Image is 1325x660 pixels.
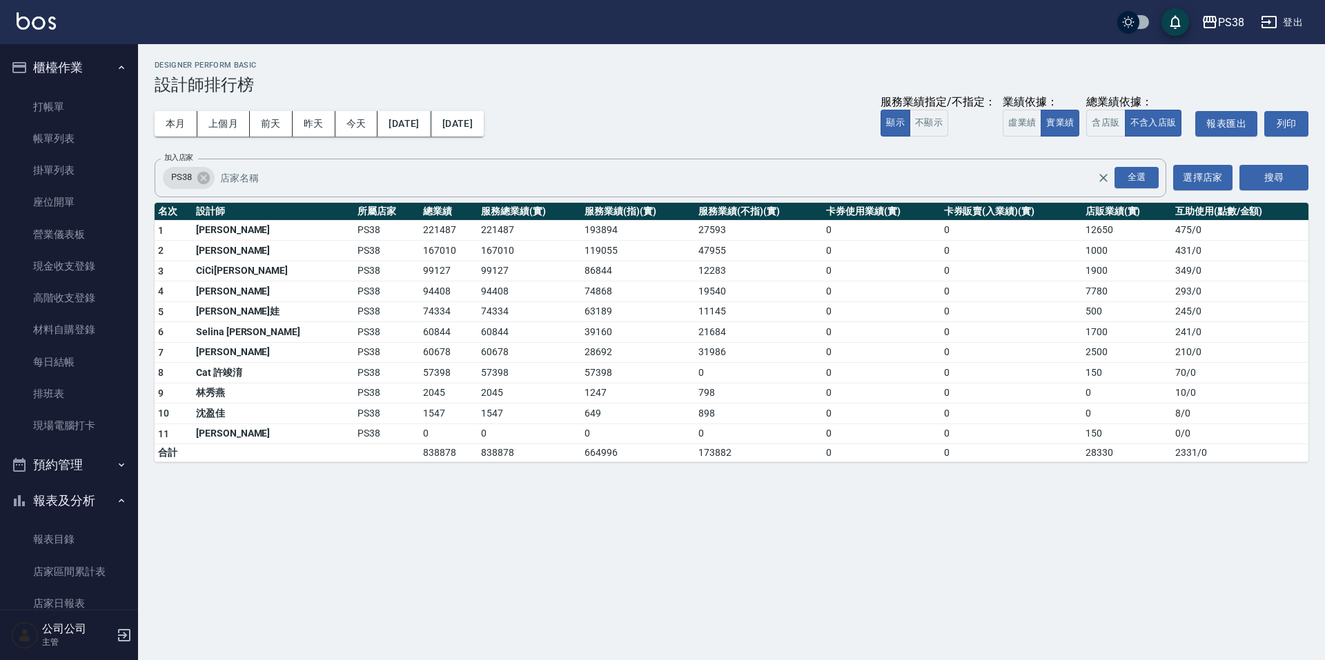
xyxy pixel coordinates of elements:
td: Selina [PERSON_NAME] [193,322,354,343]
button: 虛業績 [1003,110,1041,137]
table: a dense table [155,203,1308,463]
button: 列印 [1264,111,1308,137]
td: 0 [823,281,941,302]
td: 1900 [1082,261,1172,281]
td: 150 [1082,423,1172,444]
th: 所屬店家 [354,203,420,221]
td: 0 [941,301,1082,322]
td: 39160 [581,322,695,343]
td: 838878 [478,444,581,462]
button: Clear [1094,168,1113,188]
td: 0 [581,423,695,444]
td: 1700 [1082,322,1172,343]
td: 210 / 0 [1172,342,1308,363]
td: 0 [941,261,1082,281]
td: 8 / 0 [1172,403,1308,424]
img: Person [11,621,39,649]
div: PS38 [1218,14,1244,31]
a: 材料自購登錄 [6,314,132,346]
button: 預約管理 [6,447,132,483]
span: 10 [158,408,170,419]
td: 47955 [695,241,823,261]
td: 60678 [478,342,581,363]
button: PS38 [1196,8,1250,37]
td: 221487 [478,220,581,241]
div: PS38 [163,167,215,189]
td: 0 [941,403,1082,424]
td: 167010 [478,241,581,261]
a: 排班表 [6,378,132,410]
button: 本月 [155,111,197,137]
td: 0 [823,423,941,444]
td: 119055 [581,241,695,261]
th: 設計師 [193,203,354,221]
a: 店家區間累計表 [6,556,132,588]
td: 99127 [420,261,478,281]
button: 不含入店販 [1125,110,1182,137]
td: 0 [695,423,823,444]
td: 0 [823,383,941,403]
td: 31986 [695,342,823,363]
button: 昨天 [293,111,335,137]
td: PS38 [354,241,420,261]
td: 57398 [420,363,478,383]
div: 總業績依據： [1086,95,1188,110]
a: 現金收支登錄 [6,250,132,282]
span: 3 [158,266,164,277]
a: 現場電腦打卡 [6,410,132,441]
a: 報表匯出 [1195,111,1257,137]
button: 報表及分析 [6,483,132,519]
th: 卡券使用業績(實) [823,203,941,221]
button: 不顯示 [910,110,948,137]
td: 0 [941,241,1082,261]
td: Cat 許竣淯 [193,363,354,383]
td: 193894 [581,220,695,241]
td: 林秀燕 [193,383,354,403]
h3: 設計師排行榜 [155,75,1308,94]
td: 1247 [581,383,695,403]
td: 70 / 0 [1172,363,1308,383]
span: PS38 [163,170,200,184]
td: 221487 [420,220,478,241]
td: 86844 [581,261,695,281]
button: 上個月 [197,111,250,137]
td: 0 [941,322,1082,343]
td: 0 [823,220,941,241]
td: PS38 [354,383,420,403]
button: 櫃檯作業 [6,50,132,86]
td: [PERSON_NAME]娃 [193,301,354,322]
td: 349 / 0 [1172,261,1308,281]
a: 掛單列表 [6,154,132,186]
td: 245 / 0 [1172,301,1308,322]
td: 0 [420,423,478,444]
td: 838878 [420,444,478,462]
span: 1 [158,225,164,236]
td: 57398 [478,363,581,383]
a: 每日結帳 [6,346,132,378]
td: 10 / 0 [1172,383,1308,403]
td: 167010 [420,241,478,261]
td: 0 [823,403,941,424]
td: 0 [941,281,1082,302]
button: 含店販 [1086,110,1125,137]
td: 27593 [695,220,823,241]
td: 21684 [695,322,823,343]
td: 1547 [478,403,581,424]
td: 0 [941,383,1082,403]
td: 431 / 0 [1172,241,1308,261]
td: PS38 [354,220,420,241]
td: PS38 [354,322,420,343]
td: 0 [1082,403,1172,424]
td: 74334 [420,301,478,322]
div: 業績依據： [1003,95,1079,110]
td: 173882 [695,444,823,462]
td: 94408 [478,281,581,302]
td: 0 [823,444,941,462]
td: 74868 [581,281,695,302]
td: 12283 [695,261,823,281]
td: 0 [823,241,941,261]
td: [PERSON_NAME] [193,220,354,241]
td: 500 [1082,301,1172,322]
th: 名次 [155,203,193,221]
td: 合計 [155,444,193,462]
